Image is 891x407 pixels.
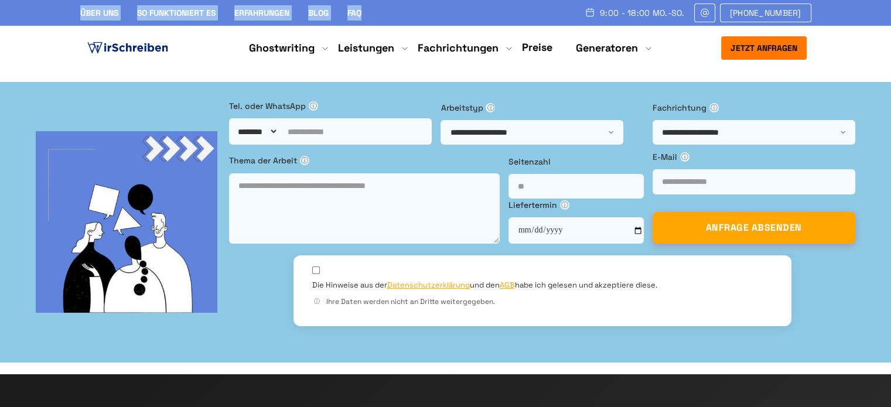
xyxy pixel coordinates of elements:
[309,101,318,111] span: ⓘ
[300,156,309,165] span: ⓘ
[560,200,569,210] span: ⓘ
[730,8,801,18] span: [PHONE_NUMBER]
[229,154,499,167] label: Thema der Arbeit
[508,199,644,211] label: Liefertermin
[347,8,361,18] a: FAQ
[441,101,643,114] label: Arbeitstyp
[486,103,495,112] span: ⓘ
[312,297,322,306] span: ⓘ
[500,280,515,290] a: AGB
[508,155,644,168] label: Seitenzahl
[418,41,499,55] a: Fachrichtungen
[36,131,217,313] img: bg
[653,101,855,114] label: Fachrichtung
[522,40,552,54] a: Preise
[229,100,432,112] label: Tel. oder WhatsApp
[234,8,289,18] a: Erfahrungen
[709,103,719,112] span: ⓘ
[576,41,638,55] a: Generatoren
[312,280,657,290] label: Die Hinweise aus der und den habe ich gelesen und akzeptiere diese.
[137,8,216,18] a: So funktioniert es
[387,280,470,290] a: Datenschutzerklärung
[653,151,855,163] label: E-Mail
[338,41,394,55] a: Leistungen
[585,8,595,17] img: Schedule
[308,8,329,18] a: Blog
[80,8,118,18] a: Über uns
[85,39,170,57] img: logo ghostwriter-österreich
[680,152,689,162] span: ⓘ
[249,41,315,55] a: Ghostwriting
[699,8,710,18] img: Email
[312,296,773,307] div: Ihre Daten werden nicht an Dritte weitergegeben.
[721,36,807,60] button: Jetzt anfragen
[653,212,855,244] button: ANFRAGE ABSENDEN
[600,8,685,18] span: 9:00 - 18:00 Mo.-So.
[720,4,811,22] a: [PHONE_NUMBER]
